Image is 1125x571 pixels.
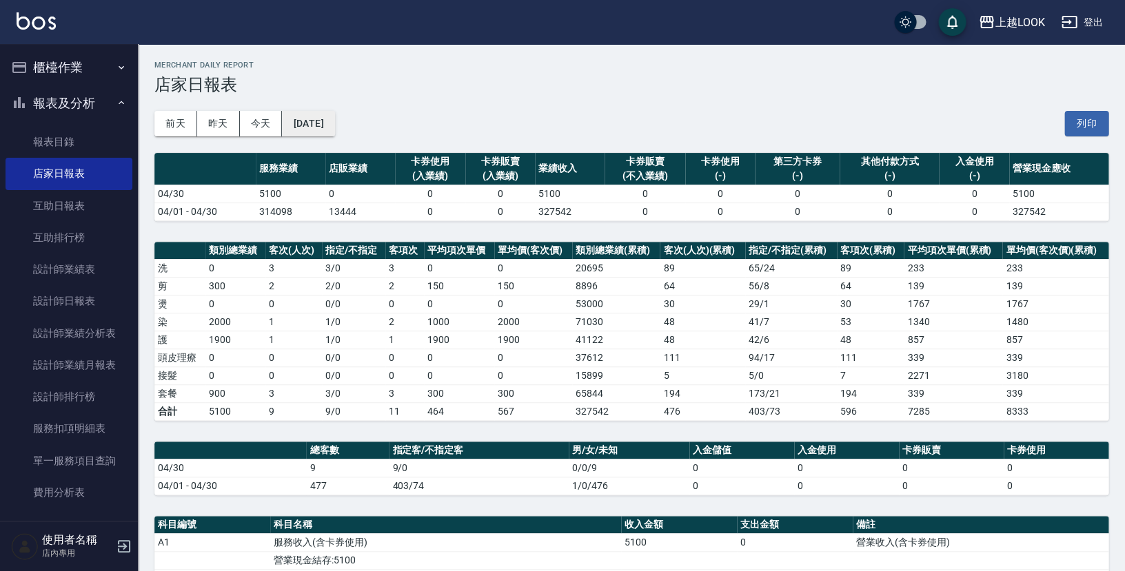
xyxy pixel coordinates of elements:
[995,14,1044,31] div: 上越LOOK
[154,402,205,420] td: 合計
[6,253,132,285] a: 設計師業績表
[837,295,904,313] td: 30
[938,8,966,36] button: save
[154,313,205,331] td: 染
[424,402,494,420] td: 464
[758,169,836,183] div: (-)
[389,459,568,477] td: 9/0
[572,349,660,366] td: 37612
[424,366,494,384] td: 0
[689,169,751,183] div: (-)
[385,295,424,313] td: 0
[572,242,660,260] th: 類別總業績(累積)
[322,366,385,384] td: 0 / 0
[322,384,385,402] td: 3 / 0
[6,85,132,121] button: 報表及分析
[270,551,621,569] td: 營業現金結存:5100
[322,295,385,313] td: 0 / 0
[154,295,205,313] td: 燙
[939,203,1009,220] td: 0
[660,349,744,366] td: 111
[494,349,572,366] td: 0
[494,277,572,295] td: 150
[973,8,1050,37] button: 上越LOOK
[494,331,572,349] td: 1900
[755,185,840,203] td: 0
[1002,259,1108,277] td: 233
[256,185,325,203] td: 5100
[6,514,132,550] button: 客戶管理
[837,331,904,349] td: 48
[837,349,904,366] td: 111
[745,295,837,313] td: 29 / 1
[265,366,322,384] td: 0
[745,384,837,402] td: 173 / 21
[843,169,935,183] div: (-)
[660,242,744,260] th: 客次(人次)(累積)
[660,313,744,331] td: 48
[17,12,56,30] img: Logo
[385,313,424,331] td: 2
[325,153,395,185] th: 店販業績
[737,533,853,551] td: 0
[205,259,265,277] td: 0
[465,203,535,220] td: 0
[535,203,605,220] td: 327542
[6,222,132,253] a: 互助排行榜
[154,61,1108,70] h2: Merchant Daily Report
[1002,295,1108,313] td: 1767
[6,349,132,381] a: 設計師業績月報表
[424,295,494,313] td: 0
[1002,366,1108,384] td: 3180
[1004,442,1108,459] th: 卡券使用
[494,384,572,402] td: 300
[424,384,494,402] td: 300
[794,477,899,495] td: 0
[685,203,755,220] td: 0
[837,313,904,331] td: 53
[689,477,794,495] td: 0
[325,185,395,203] td: 0
[942,154,1005,169] div: 入金使用
[6,445,132,477] a: 單一服務項目查詢
[205,277,265,295] td: 300
[572,384,660,402] td: 65844
[758,154,836,169] div: 第三方卡券
[942,169,1005,183] div: (-)
[306,477,389,495] td: 477
[745,349,837,366] td: 94 / 17
[385,331,424,349] td: 1
[660,384,744,402] td: 194
[1002,313,1108,331] td: 1480
[904,277,1002,295] td: 139
[469,169,531,183] div: (入業績)
[322,402,385,420] td: 9/0
[904,313,1002,331] td: 1340
[1009,153,1108,185] th: 營業現金應收
[899,442,1004,459] th: 卡券販賣
[6,318,132,349] a: 設計師業績分析表
[904,259,1002,277] td: 233
[469,154,531,169] div: 卡券販賣
[621,516,737,534] th: 收入金額
[572,277,660,295] td: 8896
[6,50,132,85] button: 櫃檯作業
[154,259,205,277] td: 洗
[569,442,689,459] th: 男/女/未知
[608,169,682,183] div: (不入業績)
[1002,349,1108,366] td: 339
[398,169,461,183] div: (入業績)
[465,185,535,203] td: 0
[605,185,685,203] td: 0
[205,402,265,420] td: 5100
[904,295,1002,313] td: 1767
[1004,459,1108,477] td: 0
[325,203,395,220] td: 13444
[745,313,837,331] td: 41 / 7
[660,277,744,295] td: 64
[853,533,1108,551] td: 營業收入(含卡券使用)
[535,185,605,203] td: 5100
[389,442,568,459] th: 指定客/不指定客
[840,203,939,220] td: 0
[424,313,494,331] td: 1000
